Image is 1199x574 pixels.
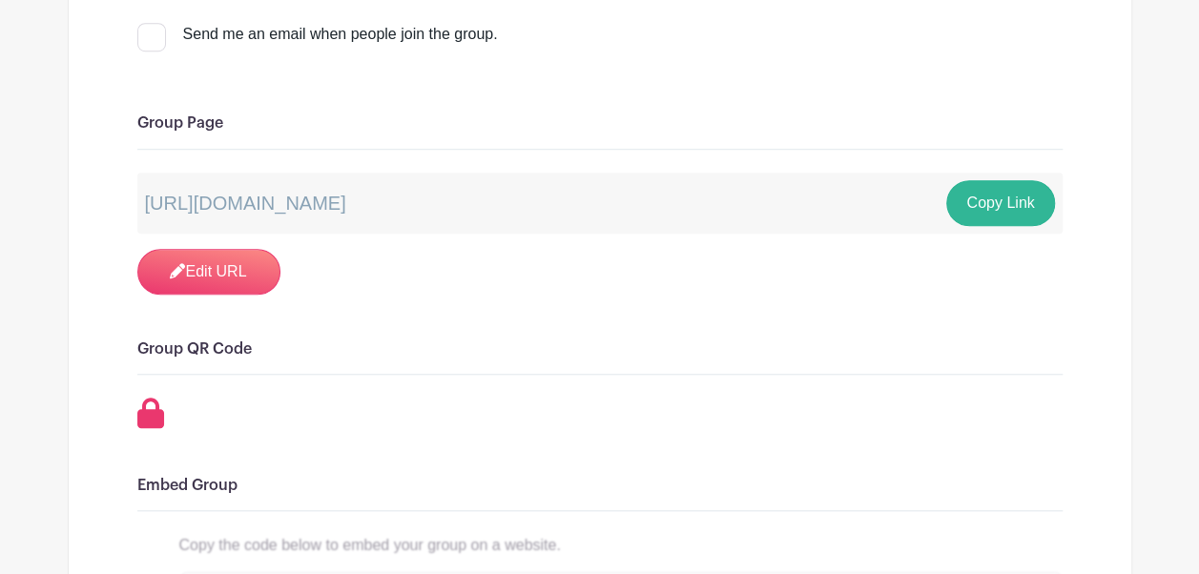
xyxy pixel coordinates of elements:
[137,249,280,295] a: Edit URL
[183,23,498,46] div: Send me an email when people join the group.
[946,180,1054,226] button: Copy Link
[137,340,1063,359] h6: Group QR Code
[137,114,1063,133] h6: Group Page
[137,477,1063,495] h6: Embed Group
[145,189,346,217] p: [URL][DOMAIN_NAME]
